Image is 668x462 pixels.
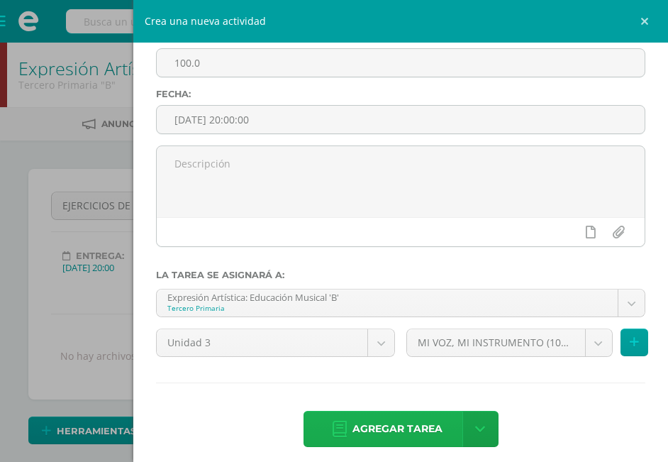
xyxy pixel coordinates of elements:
[167,329,357,356] span: Unidad 3
[157,49,645,77] input: Puntos máximos
[167,303,607,313] div: Tercero Primaria
[167,290,607,303] div: Expresión Artística: Educación Musical 'B'
[157,290,645,317] a: Expresión Artística: Educación Musical 'B'Tercero Primaria
[156,89,645,99] label: Fecha:
[157,329,394,356] a: Unidad 3
[156,270,645,280] label: La tarea se asignará a:
[352,412,442,446] span: Agregar tarea
[157,106,645,133] input: Fecha de entrega
[418,329,574,356] span: MI VOZ, MI INSTRUMENTO (100.0%)
[407,329,612,356] a: MI VOZ, MI INSTRUMENTO (100.0%)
